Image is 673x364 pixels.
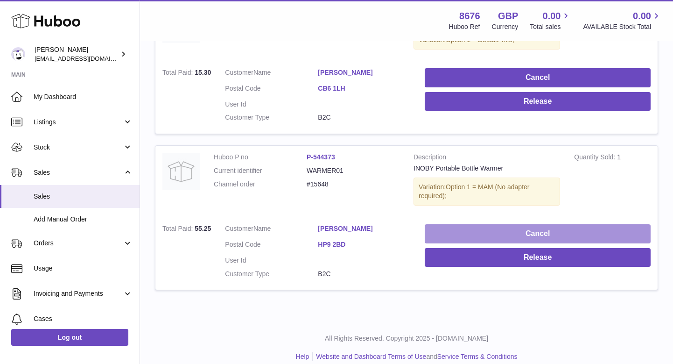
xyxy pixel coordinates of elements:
dt: Name [225,224,318,236]
dd: B2C [318,270,411,278]
strong: GBP [498,10,518,22]
div: [PERSON_NAME] [35,45,119,63]
button: Release [425,92,651,111]
strong: Total Paid [162,225,195,235]
span: Add Manual Order [34,215,133,224]
a: [PERSON_NAME] [318,68,411,77]
strong: Description [414,153,560,164]
dt: Huboo P no [214,153,307,162]
dt: Channel order [214,180,307,189]
span: My Dashboard [34,93,133,101]
span: Usage [34,264,133,273]
a: Website and Dashboard Terms of Use [316,353,426,360]
td: 1 [567,146,658,217]
span: Option 1 = MAM (No adapter required); [419,183,529,200]
span: Cases [34,314,133,323]
span: Customer [225,69,253,76]
a: CB6 1LH [318,84,411,93]
a: Service Terms & Conditions [437,353,518,360]
span: 0.00 [543,10,561,22]
dt: Postal Code [225,240,318,251]
dt: User Id [225,256,318,265]
span: 55.25 [195,225,211,232]
button: Release [425,248,651,267]
button: Cancel [425,224,651,243]
span: 0.00 [633,10,651,22]
strong: 8676 [459,10,480,22]
a: [PERSON_NAME] [318,224,411,233]
span: Option 1 = Default Title; [446,36,514,43]
span: Orders [34,239,123,248]
div: Variation: [414,178,560,206]
span: [EMAIL_ADDRESS][DOMAIN_NAME] [35,55,137,62]
p: All Rights Reserved. Copyright 2025 - [DOMAIN_NAME] [147,334,666,343]
div: Huboo Ref [449,22,480,31]
a: P-544373 [307,153,335,161]
dd: WARMER01 [307,166,400,175]
span: AVAILABLE Stock Total [583,22,662,31]
dt: Postal Code [225,84,318,95]
span: Sales [34,192,133,201]
button: Cancel [425,68,651,87]
li: and [313,352,517,361]
span: Sales [34,168,123,177]
span: Listings [34,118,123,127]
img: no-photo.jpg [162,153,200,190]
a: HP9 2BD [318,240,411,249]
a: Help [296,353,309,360]
dt: Customer Type [225,270,318,278]
dt: Name [225,68,318,79]
dd: B2C [318,113,411,122]
dt: Customer Type [225,113,318,122]
img: hello@inoby.co.uk [11,47,25,61]
dt: User Id [225,100,318,109]
div: Currency [492,22,519,31]
a: Log out [11,329,128,346]
a: 0.00 Total sales [530,10,571,31]
span: 15.30 [195,69,211,76]
dd: #15648 [307,180,400,189]
dt: Current identifier [214,166,307,175]
strong: Total Paid [162,69,195,79]
span: Total sales [530,22,571,31]
span: Stock [34,143,123,152]
div: INOBY Portable Bottle Warmer [414,164,560,173]
strong: Quantity Sold [574,153,617,163]
span: Invoicing and Payments [34,289,123,298]
a: 0.00 AVAILABLE Stock Total [583,10,662,31]
span: Customer [225,225,253,232]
